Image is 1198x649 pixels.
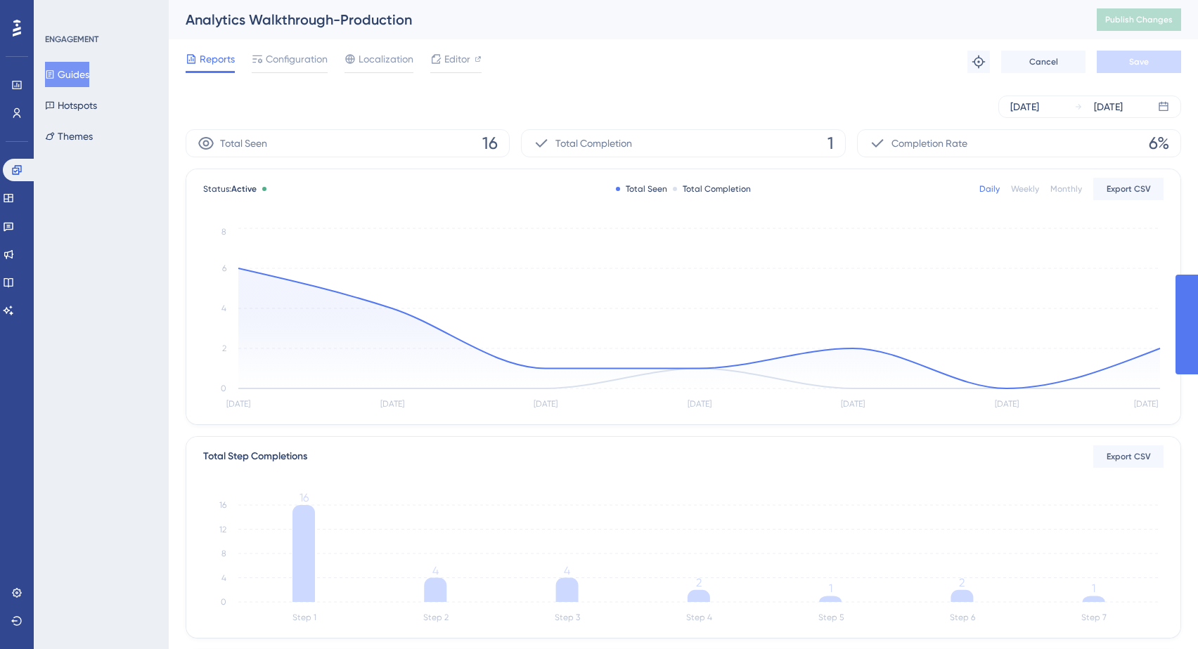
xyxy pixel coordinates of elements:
div: Weekly [1011,183,1039,195]
span: 1 [827,132,834,155]
div: Total Seen [616,183,667,195]
span: Editor [444,51,470,67]
span: Total Seen [220,135,267,152]
span: Active [231,184,257,194]
tspan: Step 4 [686,612,712,622]
tspan: 4 [432,564,439,577]
tspan: 2 [959,576,965,589]
button: Guides [45,62,89,87]
tspan: 1 [829,582,832,595]
button: Save [1097,51,1181,73]
tspan: 4 [564,564,570,577]
tspan: 16 [219,500,226,510]
tspan: 16 [299,491,309,504]
tspan: 8 [221,549,226,558]
span: 16 [482,132,498,155]
span: Configuration [266,51,328,67]
span: Publish Changes [1105,14,1173,25]
div: Total Step Completions [203,448,307,465]
div: Analytics Walkthrough-Production [186,10,1062,29]
button: Export CSV [1093,178,1164,200]
tspan: [DATE] [995,399,1019,409]
tspan: 4 [221,303,226,313]
div: Daily [979,183,1000,195]
div: Monthly [1050,183,1082,195]
tspan: Step 5 [818,612,844,622]
tspan: 1 [1092,582,1095,595]
button: Cancel [1001,51,1086,73]
span: Cancel [1029,56,1058,67]
tspan: [DATE] [841,399,865,409]
tspan: Step 2 [423,612,449,622]
tspan: [DATE] [1134,399,1158,409]
tspan: [DATE] [226,399,250,409]
tspan: Step 7 [1081,612,1107,622]
tspan: Step 6 [950,612,975,622]
tspan: 2 [696,576,702,589]
span: Status: [203,183,257,195]
span: 6% [1149,132,1169,155]
span: Localization [359,51,413,67]
tspan: Step 3 [555,612,580,622]
tspan: [DATE] [380,399,404,409]
tspan: 4 [221,573,226,583]
button: Publish Changes [1097,8,1181,31]
tspan: 0 [221,383,226,393]
span: Save [1129,56,1149,67]
tspan: 6 [222,263,226,273]
tspan: 12 [219,525,226,535]
button: Export CSV [1093,445,1164,468]
tspan: [DATE] [534,399,558,409]
div: [DATE] [1094,98,1123,115]
div: Total Completion [673,183,751,195]
span: Export CSV [1107,183,1151,195]
div: ENGAGEMENT [45,34,98,45]
span: Export CSV [1107,451,1151,462]
iframe: UserGuiding AI Assistant Launcher [1139,594,1181,636]
tspan: 2 [222,343,226,353]
tspan: 8 [221,227,226,237]
tspan: Step 1 [292,612,316,622]
tspan: 0 [221,597,226,607]
span: Total Completion [555,135,632,152]
button: Themes [45,124,93,149]
tspan: [DATE] [688,399,711,409]
div: [DATE] [1010,98,1039,115]
button: Hotspots [45,93,97,118]
span: Reports [200,51,235,67]
span: Completion Rate [891,135,967,152]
